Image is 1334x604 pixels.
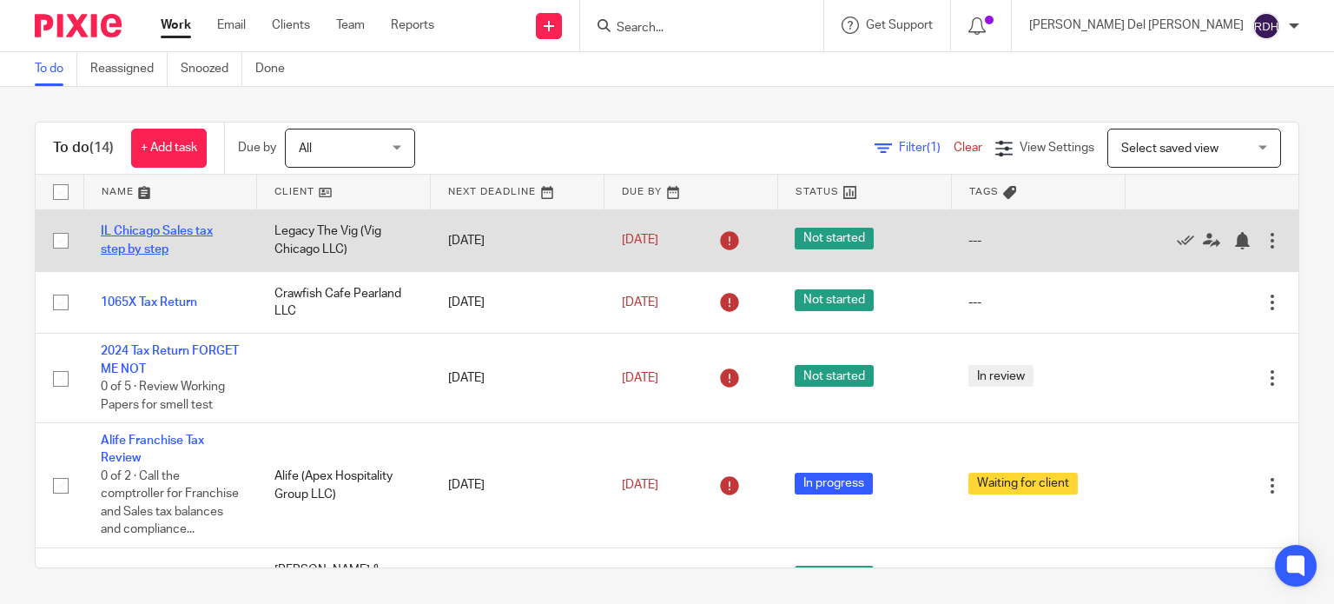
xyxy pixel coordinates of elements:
h1: To do [53,139,114,157]
a: Done [255,52,298,86]
td: Crawfish Cafe Pearland LLC [257,271,431,333]
span: Tags [969,187,999,196]
span: All [299,143,312,155]
span: Filter [899,142,954,154]
span: Not started [795,289,874,311]
a: Reassigned [90,52,168,86]
a: Clients [272,17,310,34]
span: Waiting for client [968,473,1078,494]
span: Select saved view [1121,143,1218,155]
td: Alife (Apex Hospitality Group LLC) [257,423,431,548]
a: Reports [391,17,434,34]
a: 1065X Tax Return [101,296,197,309]
span: [DATE] [622,372,658,384]
a: 2024 Tax Return FORGET ME NOT [101,345,239,375]
a: To do [35,52,77,86]
span: In progress [795,473,873,494]
span: 0 of 2 · Call the comptroller for Franchise and Sales tax balances and compliance... [101,470,239,536]
span: Not started [795,566,874,587]
input: Search [615,21,771,37]
span: Not started [795,228,874,249]
span: 0 of 5 · Review Working Papers for smell test [101,381,225,411]
span: (1) [927,142,941,154]
span: [DATE] [622,296,658,309]
td: Legacy The Vig (Vig Chicago LLC) [257,209,431,271]
td: [DATE] [431,209,604,271]
span: [DATE] [622,479,658,491]
p: Due by [238,139,276,156]
a: Email [217,17,246,34]
a: Alife Franchise Tax Review [101,435,204,464]
img: Pixie [35,14,122,37]
td: [DATE] [431,423,604,548]
td: [DATE] [431,334,604,423]
span: Get Support [866,19,933,31]
a: Work [161,17,191,34]
a: Clear [954,142,982,154]
span: [DATE] [622,235,658,247]
a: IL Chicago Sales tax step by step [101,225,213,255]
span: Not started [795,365,874,387]
span: In review [968,365,1034,387]
p: [PERSON_NAME] Del [PERSON_NAME] [1029,17,1244,34]
span: View Settings [1020,142,1094,154]
a: Mark as done [1177,232,1203,249]
span: (14) [89,141,114,155]
img: svg%3E [1252,12,1280,40]
a: Snoozed [181,52,242,86]
a: Team [336,17,365,34]
div: --- [968,294,1107,311]
td: [DATE] [431,271,604,333]
a: + Add task [131,129,207,168]
div: --- [968,232,1107,249]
